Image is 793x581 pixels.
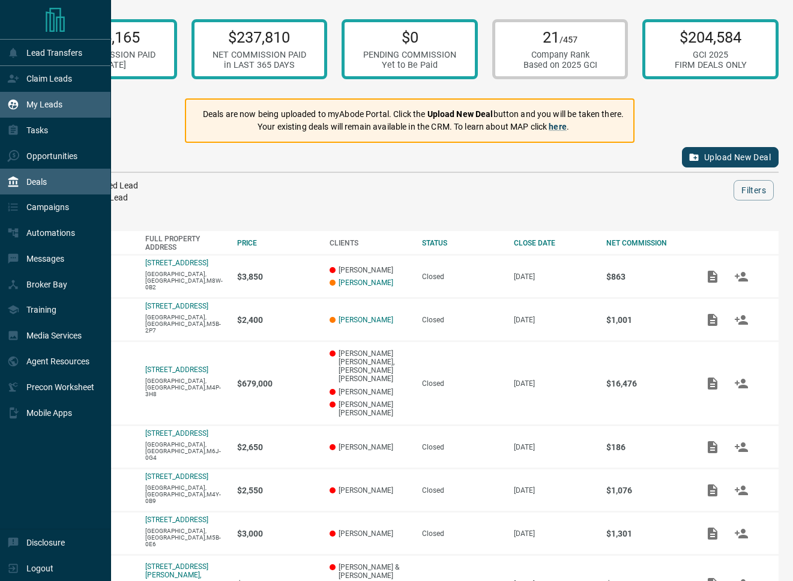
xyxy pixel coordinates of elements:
[145,259,208,267] a: [STREET_ADDRESS]
[606,315,687,325] p: $1,001
[145,366,208,374] a: [STREET_ADDRESS]
[606,486,687,495] p: $1,076
[145,429,208,438] a: [STREET_ADDRESS]
[523,60,597,70] div: Based on 2025 GCI
[422,316,502,324] div: Closed
[145,378,226,397] p: [GEOGRAPHIC_DATA],[GEOGRAPHIC_DATA],M4P-3H8
[203,108,624,121] p: Deals are now being uploaded to myAbode Portal. Click the button and you will be taken there.
[514,379,594,388] p: [DATE]
[698,315,727,324] span: Add / View Documents
[237,379,318,388] p: $679,000
[514,443,594,451] p: [DATE]
[145,528,226,547] p: [GEOGRAPHIC_DATA],[GEOGRAPHIC_DATA],M5B-0E6
[145,302,208,310] a: [STREET_ADDRESS]
[145,472,208,481] a: [STREET_ADDRESS]
[422,379,502,388] div: Closed
[514,316,594,324] p: [DATE]
[698,529,727,537] span: Add / View Documents
[422,529,502,538] div: Closed
[523,28,597,46] p: 21
[682,147,779,167] button: Upload New Deal
[330,563,410,580] p: [PERSON_NAME] & [PERSON_NAME]
[606,529,687,538] p: $1,301
[213,28,306,46] p: $237,810
[422,272,502,281] div: Closed
[422,443,502,451] div: Closed
[145,314,226,334] p: [GEOGRAPHIC_DATA],[GEOGRAPHIC_DATA],M5B-2P7
[698,272,727,280] span: Add / View Documents
[145,516,208,524] a: [STREET_ADDRESS]
[698,486,727,494] span: Add / View Documents
[422,239,502,247] div: STATUS
[514,486,594,495] p: [DATE]
[145,271,226,290] p: [GEOGRAPHIC_DATA],[GEOGRAPHIC_DATA],M8W-0B2
[606,379,687,388] p: $16,476
[727,315,756,324] span: Match Clients
[559,35,577,45] span: /457
[727,379,756,387] span: Match Clients
[606,272,687,281] p: $863
[422,486,502,495] div: Closed
[727,272,756,280] span: Match Clients
[606,239,687,247] div: NET COMMISSION
[213,60,306,70] div: in LAST 365 DAYS
[330,529,410,538] p: [PERSON_NAME]
[203,121,624,133] p: Your existing deals will remain available in the CRM. To learn about MAP click .
[237,529,318,538] p: $3,000
[145,562,208,579] a: [STREET_ADDRESS][PERSON_NAME],
[363,50,456,60] div: PENDING COMMISSION
[727,442,756,451] span: Match Clients
[523,50,597,60] div: Company Rank
[675,50,747,60] div: GCI 2025
[727,529,756,537] span: Match Clients
[213,50,306,60] div: NET COMMISSION PAID
[145,235,226,251] div: FULL PROPERTY ADDRESS
[675,60,747,70] div: FIRM DEALS ONLY
[237,239,318,247] div: PRICE
[330,266,410,274] p: [PERSON_NAME]
[698,379,727,387] span: Add / View Documents
[339,316,393,324] a: [PERSON_NAME]
[734,180,774,200] button: Filters
[330,486,410,495] p: [PERSON_NAME]
[427,109,493,119] strong: Upload New Deal
[237,486,318,495] p: $2,550
[330,400,410,417] p: [PERSON_NAME] [PERSON_NAME]
[237,272,318,281] p: $3,850
[330,239,410,247] div: CLIENTS
[237,442,318,452] p: $2,650
[145,441,226,461] p: [GEOGRAPHIC_DATA],[GEOGRAPHIC_DATA],M6J-0G4
[237,315,318,325] p: $2,400
[675,28,747,46] p: $204,584
[145,484,226,504] p: [GEOGRAPHIC_DATA],[GEOGRAPHIC_DATA],M4Y-0B9
[606,442,687,452] p: $186
[549,122,567,131] a: here
[330,443,410,451] p: [PERSON_NAME]
[363,60,456,70] div: Yet to Be Paid
[698,442,727,451] span: Add / View Documents
[330,349,410,383] p: [PERSON_NAME] [PERSON_NAME], [PERSON_NAME] [PERSON_NAME]
[363,28,456,46] p: $0
[339,278,393,287] a: [PERSON_NAME]
[727,486,756,494] span: Match Clients
[514,239,594,247] div: CLOSE DATE
[514,272,594,281] p: [DATE]
[330,388,410,396] p: [PERSON_NAME]
[514,529,594,538] p: [DATE]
